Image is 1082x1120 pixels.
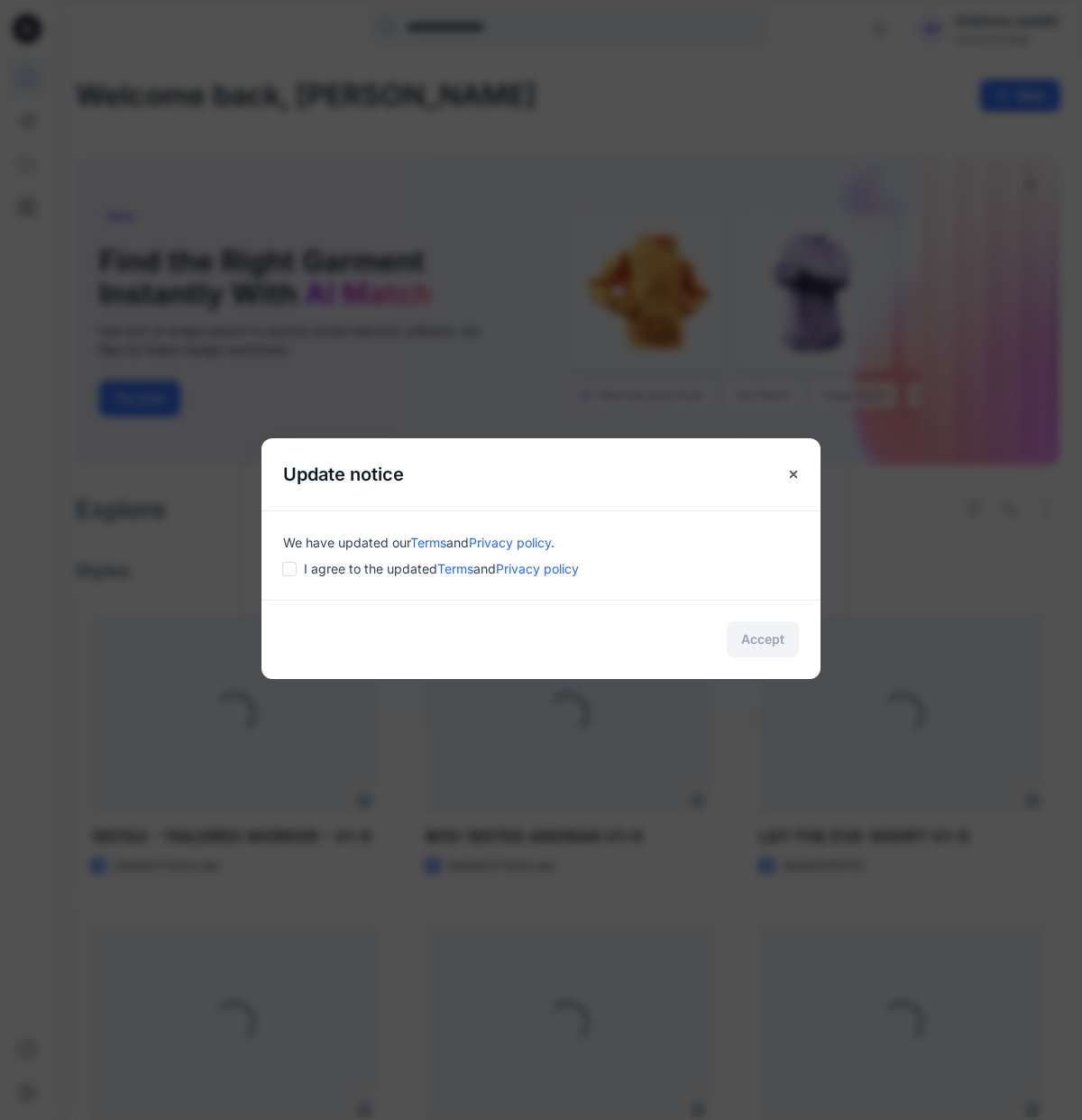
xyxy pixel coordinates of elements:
[777,458,810,491] button: Close
[437,561,473,576] a: Terms
[469,535,551,550] a: Privacy policy
[473,561,496,576] span: and
[283,533,799,552] div: We have updated our .
[304,559,579,578] span: I agree to the updated
[496,561,579,576] a: Privacy policy
[261,438,426,510] h5: Update notice
[446,535,469,550] span: and
[410,535,446,550] a: Terms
